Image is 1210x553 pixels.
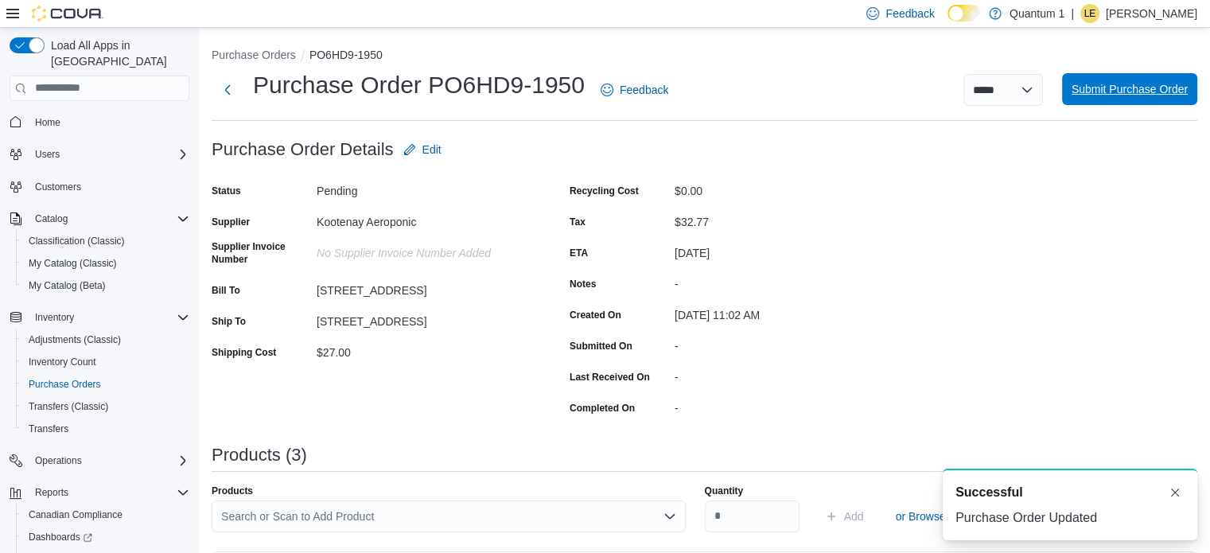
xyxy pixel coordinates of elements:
a: My Catalog (Classic) [22,254,123,273]
span: Transfers (Classic) [29,400,108,413]
button: Reports [29,483,75,502]
label: Shipping Cost [212,346,276,359]
label: Ship To [212,315,246,328]
a: Dashboards [22,528,99,547]
span: Adjustments (Classic) [29,333,121,346]
button: Transfers (Classic) [16,395,196,418]
span: Classification (Classic) [29,235,125,247]
button: Inventory [29,308,80,327]
label: Created On [570,309,621,321]
h3: Purchase Order Details [212,140,394,159]
button: Submit Purchase Order [1062,73,1197,105]
button: PO6HD9-1950 [309,49,383,61]
div: [DATE] 11:02 AM [675,302,888,321]
span: Edit [422,142,442,158]
span: Submit Purchase Order [1072,81,1188,97]
span: Dashboards [29,531,92,543]
a: Customers [29,177,88,197]
span: Load All Apps in [GEOGRAPHIC_DATA] [45,37,189,69]
label: Status [212,185,241,197]
button: Users [29,145,66,164]
a: Transfers (Classic) [22,397,115,416]
button: Classification (Classic) [16,230,196,252]
span: Add [844,508,864,524]
span: Canadian Compliance [22,505,189,524]
span: Canadian Compliance [29,508,123,521]
button: Customers [3,175,196,198]
div: $27.00 [317,340,530,359]
a: Classification (Classic) [22,232,131,251]
span: Feedback [620,82,668,98]
span: Reports [29,483,189,502]
button: Users [3,143,196,166]
a: Transfers [22,419,75,438]
label: Completed On [570,402,635,415]
span: LE [1084,4,1096,23]
label: Notes [570,278,596,290]
div: - [675,395,888,415]
a: My Catalog (Beta) [22,276,112,295]
div: Kootenay Aeroponic [317,209,530,228]
span: Home [29,112,189,132]
span: Purchase Orders [22,375,189,394]
label: Bill To [212,284,240,297]
div: [DATE] [675,240,888,259]
div: Notification [955,483,1185,502]
div: No Supplier Invoice Number added [317,240,530,259]
span: Reports [35,486,68,499]
span: Users [29,145,189,164]
span: My Catalog (Beta) [22,276,189,295]
button: Purchase Orders [212,49,296,61]
button: Operations [29,451,88,470]
div: $32.77 [675,209,888,228]
a: Canadian Compliance [22,505,129,524]
nav: An example of EuiBreadcrumbs [212,47,1197,66]
span: Transfers (Classic) [22,397,189,416]
span: Inventory [35,311,74,324]
label: ETA [570,247,588,259]
span: Users [35,148,60,161]
span: Transfers [22,419,189,438]
p: [PERSON_NAME] [1106,4,1197,23]
div: Purchase Order Updated [955,508,1185,528]
span: My Catalog (Classic) [22,254,189,273]
button: Transfers [16,418,196,440]
label: Quantity [705,485,744,497]
button: Catalog [29,209,74,228]
button: Inventory [3,306,196,329]
button: Reports [3,481,196,504]
button: Dismiss toast [1165,483,1185,502]
div: - [675,333,888,352]
h1: Purchase Order PO6HD9-1950 [253,69,585,101]
label: Products [212,485,253,497]
button: My Catalog (Beta) [16,275,196,297]
button: Canadian Compliance [16,504,196,526]
label: Recycling Cost [570,185,639,197]
span: Inventory Count [29,356,96,368]
a: Purchase Orders [22,375,107,394]
a: Inventory Count [22,352,103,372]
p: | [1071,4,1074,23]
label: Tax [570,216,586,228]
a: Adjustments (Classic) [22,330,127,349]
div: $0.00 [675,178,888,197]
div: [STREET_ADDRESS] [317,278,530,297]
span: Successful [955,483,1022,502]
button: Catalog [3,208,196,230]
span: My Catalog (Beta) [29,279,106,292]
span: Dashboards [22,528,189,547]
h3: Products (3) [212,446,307,465]
button: Edit [397,134,448,166]
img: Cova [32,6,103,21]
span: Adjustments (Classic) [22,330,189,349]
span: Customers [35,181,81,193]
a: Home [29,113,67,132]
button: Next [212,74,243,106]
span: Transfers [29,423,68,435]
span: Catalog [35,212,68,225]
span: Operations [35,454,82,467]
div: Lorenzo Edwards [1080,4,1099,23]
label: Supplier [212,216,250,228]
div: - [675,271,888,290]
button: Operations [3,450,196,472]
